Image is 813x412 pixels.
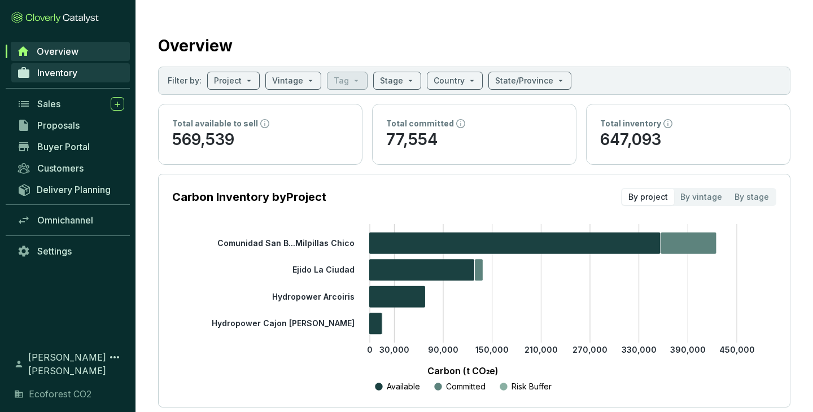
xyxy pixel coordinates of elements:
span: Inventory [37,67,77,78]
span: Proposals [37,120,80,131]
tspan: Hydropower Cajon [PERSON_NAME] [212,318,355,328]
a: Inventory [11,63,130,82]
tspan: 270,000 [572,345,607,354]
span: Ecoforest CO2 [29,387,91,401]
span: Delivery Planning [37,184,111,195]
p: Filter by: [168,75,202,86]
a: Overview [11,42,130,61]
tspan: Comunidad San B...Milpillas Chico [217,238,355,248]
tspan: Ejido La Ciudad [292,265,355,274]
p: Total available to sell [172,118,258,129]
a: Customers [11,159,130,178]
a: Buyer Portal [11,137,130,156]
tspan: 450,000 [719,345,755,354]
tspan: 210,000 [524,345,558,354]
tspan: Hydropower Arcoiris [272,292,355,301]
div: By vintage [674,189,728,205]
span: Omnichannel [37,214,93,226]
p: Available [387,381,420,392]
tspan: 390,000 [670,345,706,354]
span: Settings [37,246,72,257]
a: Sales [11,94,130,113]
a: Omnichannel [11,211,130,230]
span: Customers [37,163,84,174]
tspan: 330,000 [622,345,657,354]
p: Carbon (t CO₂e) [189,364,737,378]
p: Committed [446,381,486,392]
p: Risk Buffer [512,381,552,392]
tspan: 150,000 [475,345,509,354]
p: Carbon Inventory by Project [172,189,326,205]
h2: Overview [158,34,233,58]
p: 647,093 [600,129,776,151]
p: 77,554 [386,129,562,151]
p: Total inventory [600,118,661,129]
span: Buyer Portal [37,141,90,152]
span: Sales [37,98,60,109]
a: Proposals [11,116,130,135]
span: [PERSON_NAME] [PERSON_NAME] [28,350,108,378]
div: segmented control [621,188,776,206]
p: Total committed [386,118,454,129]
tspan: 0 [367,345,373,354]
div: By stage [728,189,775,205]
a: Settings [11,242,130,261]
tspan: 30,000 [379,345,409,354]
div: By project [622,189,674,205]
a: Delivery Planning [11,180,130,199]
p: Tag [334,75,349,86]
p: 569,539 [172,129,348,151]
span: Overview [37,46,78,57]
tspan: 90,000 [428,345,458,354]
